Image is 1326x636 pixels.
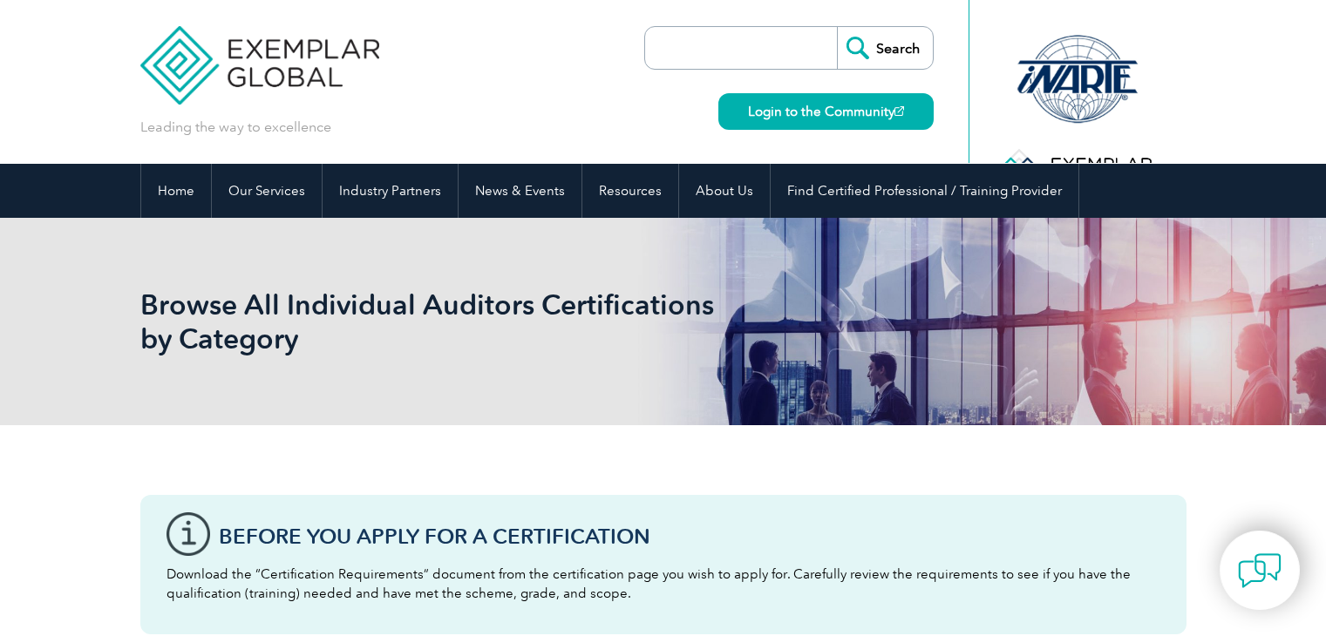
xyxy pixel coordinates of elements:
p: Download the “Certification Requirements” document from the certification page you wish to apply ... [167,565,1160,603]
input: Search [837,27,933,69]
a: Our Services [212,164,322,218]
a: Find Certified Professional / Training Provider [771,164,1078,218]
p: Leading the way to excellence [140,118,331,137]
a: News & Events [459,164,581,218]
a: Resources [582,164,678,218]
img: contact-chat.png [1238,549,1282,592]
a: Login to the Community [718,93,934,130]
h3: Before You Apply For a Certification [219,525,1160,547]
a: Home [141,164,211,218]
h1: Browse All Individual Auditors Certifications by Category [140,288,810,355]
a: Industry Partners [323,164,458,218]
a: About Us [679,164,770,218]
img: open_square.png [894,106,904,116]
